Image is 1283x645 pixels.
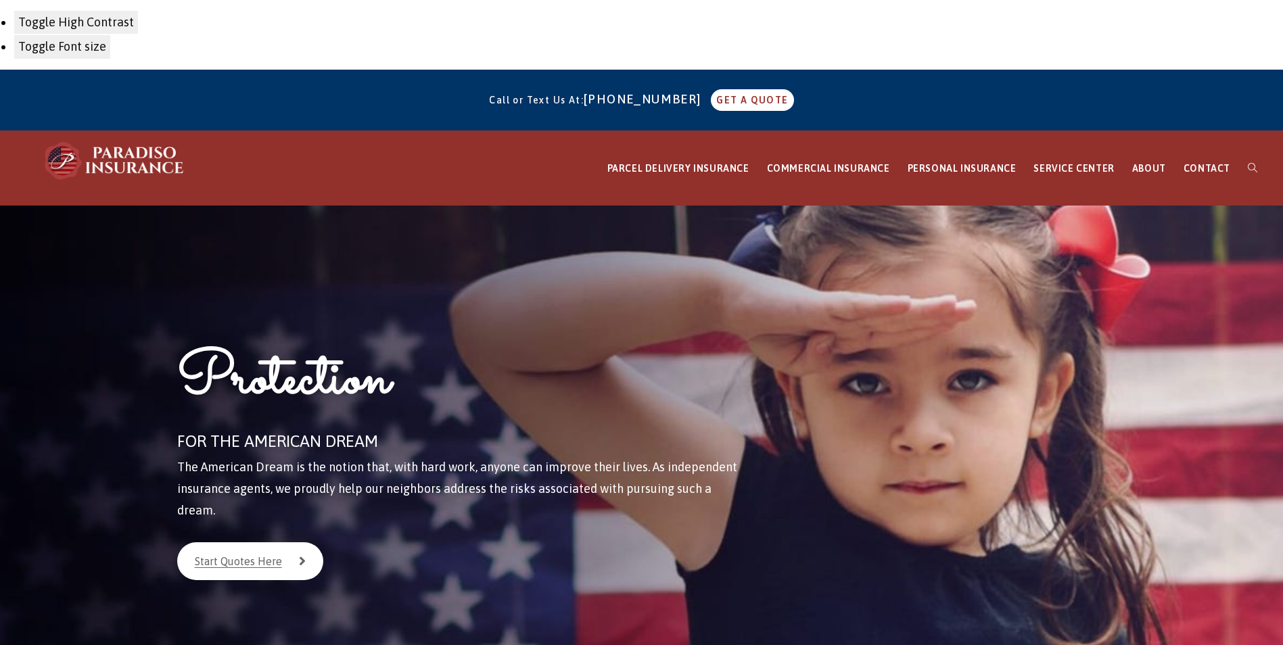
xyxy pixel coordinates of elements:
span: Toggle High Contrast [18,15,134,29]
a: Start Quotes Here [177,542,323,580]
span: COMMERCIAL INSURANCE [767,163,890,174]
a: [PHONE_NUMBER] [584,92,708,106]
h1: Protection [177,341,741,427]
span: PARCEL DELIVERY INSURANCE [607,163,749,174]
span: FOR THE AMERICAN DREAM [177,432,378,450]
button: Toggle Font size [14,34,111,59]
span: Call or Text Us At: [489,95,584,105]
button: Toggle High Contrast [14,10,139,34]
img: Paradiso Insurance [41,141,189,181]
span: CONTACT [1184,163,1230,174]
span: The American Dream is the notion that, with hard work, anyone can improve their lives. As indepen... [177,460,737,518]
a: SERVICE CENTER [1025,131,1123,206]
span: Toggle Font size [18,39,106,53]
a: COMMERCIAL INSURANCE [758,131,899,206]
a: PERSONAL INSURANCE [899,131,1025,206]
a: CONTACT [1175,131,1239,206]
span: PERSONAL INSURANCE [908,163,1017,174]
a: ABOUT [1123,131,1175,206]
span: ABOUT [1132,163,1166,174]
a: GET A QUOTE [711,89,793,111]
a: PARCEL DELIVERY INSURANCE [599,131,758,206]
span: SERVICE CENTER [1033,163,1114,174]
